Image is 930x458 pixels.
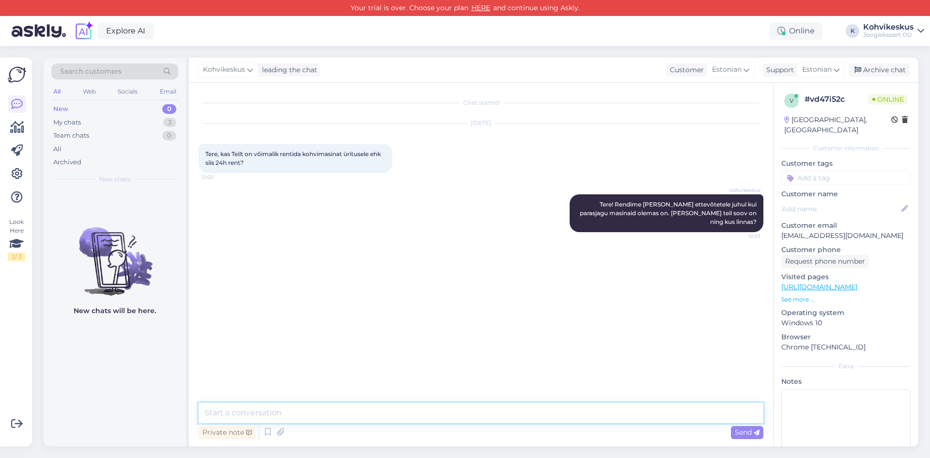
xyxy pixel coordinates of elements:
div: Archive chat [849,63,910,77]
div: Joogiekspert OÜ [863,31,914,39]
div: [DATE] [199,119,763,127]
div: K [846,24,859,38]
div: Online [770,22,822,40]
span: 12:02 [201,174,238,181]
div: All [51,85,62,98]
p: Customer tags [781,158,911,169]
input: Add a tag [781,171,911,185]
div: # vd47i52c [805,94,868,105]
p: Browser [781,332,911,342]
span: Tere, kas Teilt on võimalik rentida kohvimasinat üritusele ehk siis 24h rent? [205,150,382,166]
span: Send [735,428,759,437]
p: Notes [781,377,911,387]
div: My chats [53,118,81,127]
p: [EMAIL_ADDRESS][DOMAIN_NAME] [781,231,911,241]
div: Private note [199,426,256,439]
span: New chats [99,175,130,184]
span: Kohvikeskus [203,64,245,75]
div: Extra [781,362,911,371]
p: See more ... [781,295,911,304]
a: HERE [468,3,493,12]
p: Customer phone [781,245,911,255]
p: Operating system [781,308,911,318]
span: Estonian [712,64,742,75]
img: explore-ai [74,21,94,41]
div: Customer information [781,144,911,153]
span: Search customers [60,66,122,77]
div: Archived [53,158,81,167]
div: leading the chat [258,65,317,75]
div: Customer [666,65,704,75]
input: Add name [782,204,899,214]
img: Askly Logo [8,65,26,84]
div: 2 / 3 [8,253,25,261]
div: 3 [163,118,176,127]
a: Explore AI [98,23,154,39]
span: Tere! Rendime [PERSON_NAME] ettevõtetele juhul kui parasjagu masinaid olemas on. [PERSON_NAME] te... [580,201,758,225]
span: 12:03 [724,233,760,240]
a: [URL][DOMAIN_NAME] [781,283,857,291]
div: 0 [162,104,176,114]
a: KohvikeskusJoogiekspert OÜ [863,23,924,39]
p: Chrome [TECHNICAL_ID] [781,342,911,352]
p: Windows 10 [781,318,911,328]
p: Customer name [781,189,911,199]
div: New [53,104,68,114]
div: Request phone number [781,255,869,268]
div: Chat started [199,98,763,107]
span: Estonian [802,64,832,75]
div: All [53,144,62,154]
p: Visited pages [781,272,911,282]
div: Socials [116,85,139,98]
span: Kohvikeskus [724,187,760,194]
div: Support [762,65,794,75]
div: Web [81,85,98,98]
p: New chats will be here. [74,306,156,316]
div: [GEOGRAPHIC_DATA], [GEOGRAPHIC_DATA] [784,115,891,135]
span: v [790,97,793,104]
p: Customer email [781,221,911,231]
img: No chats [44,210,186,297]
div: Kohvikeskus [863,23,914,31]
div: Look Here [8,218,25,261]
div: Team chats [53,131,89,141]
div: 0 [162,131,176,141]
span: Online [868,94,908,105]
div: Email [158,85,178,98]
